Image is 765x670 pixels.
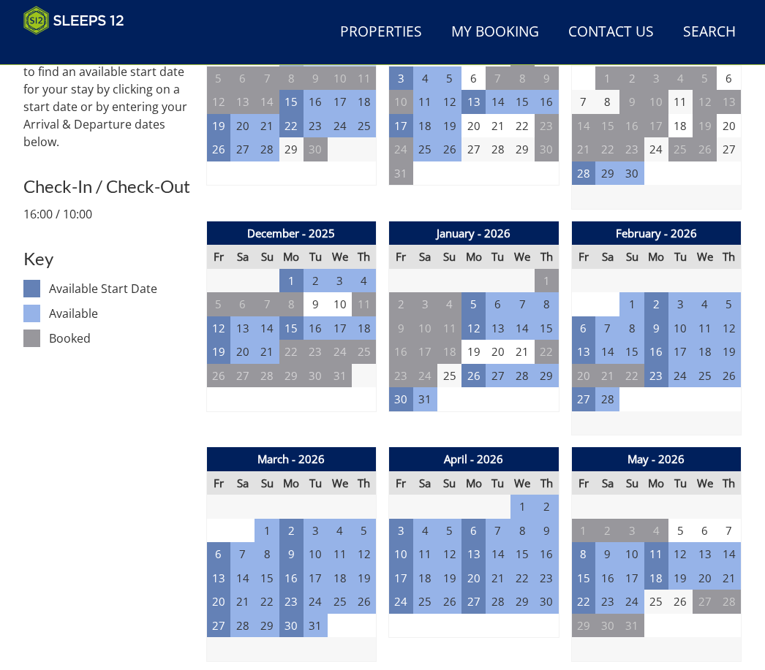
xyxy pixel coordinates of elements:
[389,542,413,566] td: 10
[461,340,486,364] td: 19
[389,519,413,543] td: 3
[486,90,510,114] td: 14
[619,66,644,91] td: 2
[230,542,255,566] td: 7
[206,340,230,364] td: 19
[668,542,693,566] td: 12
[352,340,376,364] td: 25
[535,245,559,269] th: Th
[595,90,619,114] td: 8
[16,44,170,56] iframe: Customer reviews powered by Trustpilot
[510,90,535,114] td: 15
[693,471,717,495] th: We
[389,292,413,316] td: 2
[619,542,644,566] td: 10
[535,495,559,519] td: 2
[510,364,535,388] td: 28
[304,90,328,114] td: 16
[279,316,304,340] td: 15
[571,316,595,340] td: 6
[437,566,461,590] td: 19
[571,387,595,411] td: 27
[279,114,304,138] td: 22
[437,316,461,340] td: 11
[304,471,328,495] th: Tu
[644,542,668,566] td: 11
[230,316,255,340] td: 13
[279,269,304,293] td: 1
[279,364,304,388] td: 29
[304,566,328,590] td: 17
[304,245,328,269] th: Tu
[352,316,376,340] td: 18
[437,90,461,114] td: 12
[255,542,279,566] td: 8
[389,114,413,138] td: 17
[693,566,717,590] td: 20
[571,221,742,245] th: February - 2026
[619,316,644,340] td: 8
[510,471,535,495] th: We
[255,90,279,114] td: 14
[693,292,717,316] td: 4
[328,66,352,91] td: 10
[619,114,644,138] td: 16
[510,519,535,543] td: 8
[461,245,486,269] th: Mo
[413,316,437,340] td: 10
[595,364,619,388] td: 21
[595,161,619,186] td: 29
[206,137,230,161] td: 26
[328,90,352,114] td: 17
[535,316,559,340] td: 15
[413,292,437,316] td: 3
[23,6,124,35] img: Sleeps 12
[304,269,328,293] td: 2
[279,566,304,590] td: 16
[255,114,279,138] td: 21
[352,542,376,566] td: 12
[619,292,644,316] td: 1
[437,542,461,566] td: 12
[230,566,255,590] td: 14
[693,137,717,161] td: 26
[437,245,461,269] th: Su
[510,495,535,519] td: 1
[510,114,535,138] td: 22
[510,292,535,316] td: 7
[437,471,461,495] th: Su
[461,66,486,91] td: 6
[668,566,693,590] td: 19
[389,137,413,161] td: 24
[206,364,230,388] td: 26
[644,137,668,161] td: 24
[413,387,437,411] td: 31
[437,340,461,364] td: 18
[510,137,535,161] td: 29
[304,137,328,161] td: 30
[389,447,559,471] th: April - 2026
[413,245,437,269] th: Sa
[328,566,352,590] td: 18
[486,114,510,138] td: 21
[595,471,619,495] th: Sa
[668,292,693,316] td: 3
[486,245,510,269] th: Tu
[255,137,279,161] td: 28
[230,471,255,495] th: Sa
[389,221,559,245] th: January - 2026
[437,364,461,388] td: 25
[206,292,230,316] td: 5
[445,16,545,49] a: My Booking
[486,542,510,566] td: 14
[413,566,437,590] td: 18
[352,471,376,495] th: Th
[461,316,486,340] td: 12
[413,519,437,543] td: 4
[644,66,668,91] td: 3
[389,471,413,495] th: Fr
[535,519,559,543] td: 9
[49,330,194,347] dd: Booked
[328,292,352,316] td: 10
[389,245,413,269] th: Fr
